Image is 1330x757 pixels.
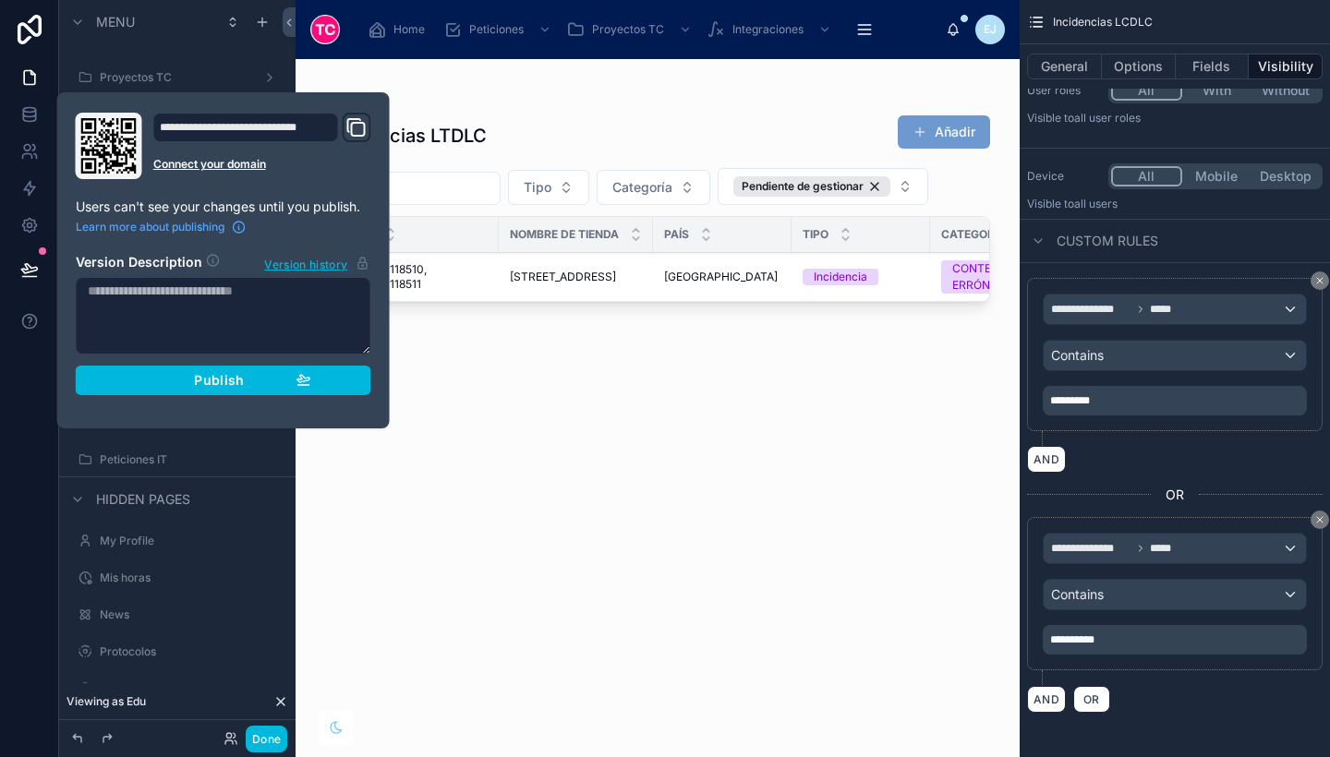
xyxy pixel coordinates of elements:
p: Users can't see your changes until you publish. [76,198,371,216]
button: Version history [263,253,370,273]
span: País [664,227,689,242]
button: Fields [1176,54,1250,79]
span: Categoría [941,227,1006,242]
a: Peticiones [438,13,561,46]
a: Home [362,13,438,46]
span: Learn more about publishing [76,220,224,234]
button: General [1027,54,1102,79]
button: With [1182,80,1251,101]
label: My Profile [100,534,273,548]
button: Contains [1043,579,1307,610]
a: Learn more about publishing [76,220,247,234]
span: Version history [264,254,347,272]
span: Custom rules [1057,232,1158,250]
button: Desktop [1251,166,1320,186]
button: Publish [76,366,371,395]
span: all users [1074,197,1118,210]
div: Domain and Custom Link [153,113,371,179]
button: All [1111,80,1182,101]
span: OR [1080,692,1104,706]
span: Proyectos TC [592,22,664,37]
span: Viewing as Edu [66,694,146,709]
a: Integraciones [701,13,840,46]
p: Visible to [1027,197,1323,211]
button: Contains [1043,340,1307,371]
label: News [100,607,273,622]
span: Contains [1051,346,1104,365]
span: OR [1166,486,1184,504]
label: Peticiones IT [100,452,273,467]
span: Menu [96,13,135,31]
button: Without [1251,80,1320,101]
span: Contains [1051,585,1104,604]
label: Protocolos [100,644,273,659]
span: Nombre de Tienda [510,227,619,242]
button: All [1111,166,1182,186]
h2: Version Description [76,253,202,273]
a: Proyectos TC [561,13,701,46]
span: Tipo [803,227,828,242]
a: Connect your domain [153,157,371,172]
img: App logo [310,15,340,44]
span: Hidden pages [96,490,190,509]
button: OR [1073,686,1110,713]
span: Home [393,22,425,37]
label: Mis horas [100,571,273,585]
button: Done [246,726,287,752]
button: AND [1027,686,1066,713]
label: Proyectos TC [100,70,248,85]
span: Peticiones [469,22,524,37]
span: Integraciones [732,22,804,37]
button: Visibility [1249,54,1323,79]
span: EJ [984,22,997,37]
label: User roles [1027,83,1101,98]
button: AND [1027,446,1066,473]
div: scrollable content [355,9,946,50]
span: Publish [194,372,244,389]
label: Device [1027,169,1101,184]
span: Incidencias LCDLC [1053,15,1153,30]
button: Options [1102,54,1176,79]
span: All user roles [1074,111,1141,125]
button: Mobile [1182,166,1251,186]
label: Sensores [100,681,273,696]
p: Visible to [1027,111,1323,126]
